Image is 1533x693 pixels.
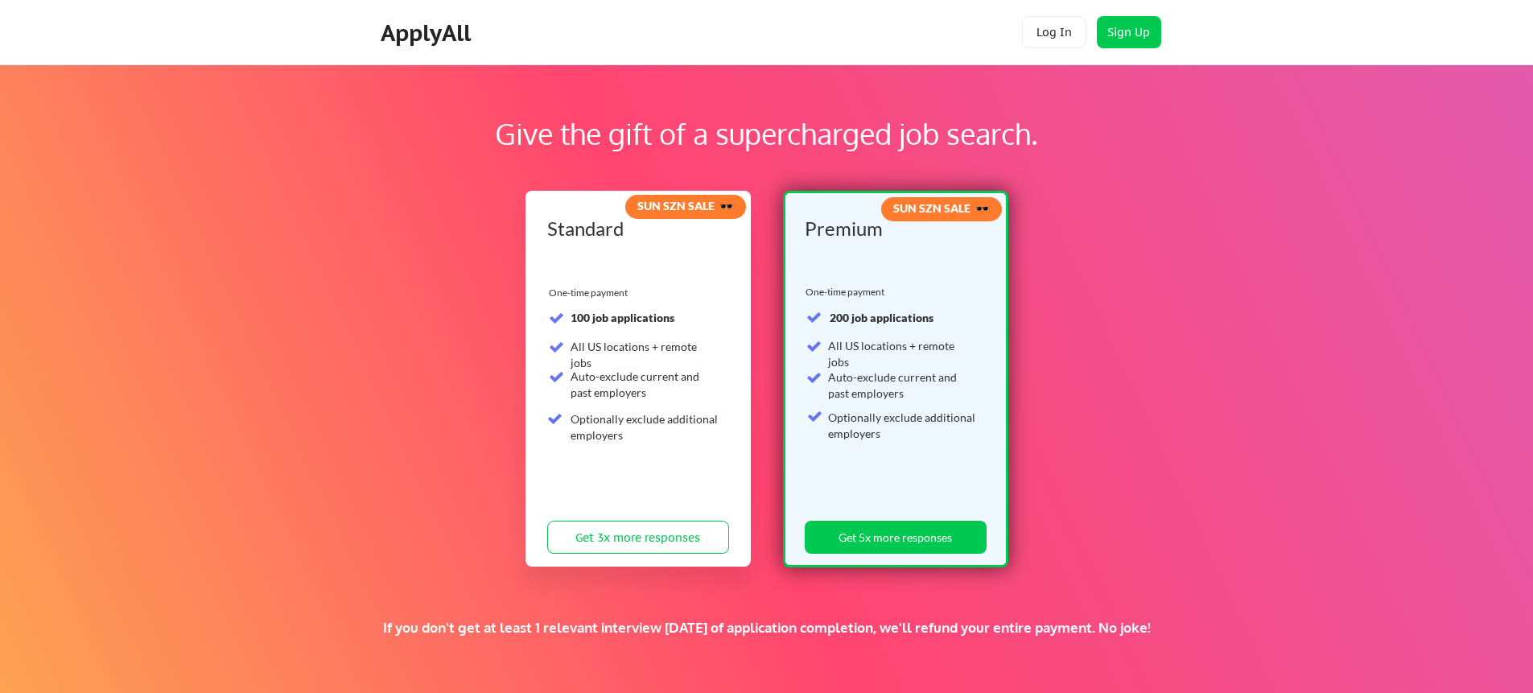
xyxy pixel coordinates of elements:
[805,219,981,238] div: Premium
[830,311,933,324] strong: 200 job applications
[571,369,719,400] div: Auto-exclude current and past employers
[1022,16,1086,48] button: Log In
[828,369,977,401] div: Auto-exclude current and past employers
[637,199,733,212] strong: SUN SZN SALE 🕶️
[1097,16,1161,48] button: Sign Up
[571,339,719,370] div: All US locations + remote jobs
[571,411,719,443] div: Optionally exclude additional employers
[547,521,729,554] button: Get 3x more responses
[547,219,723,238] div: Standard
[571,311,674,324] strong: 100 job applications
[805,521,987,554] button: Get 5x more responses
[828,338,977,369] div: All US locations + remote jobs
[103,112,1430,155] div: Give the gift of a supercharged job search.
[806,286,889,299] div: One-time payment
[381,19,476,47] div: ApplyAll
[279,619,1254,637] div: If you don't get at least 1 relevant interview [DATE] of application completion, we'll refund you...
[893,201,989,215] strong: SUN SZN SALE 🕶️
[828,410,977,441] div: Optionally exclude additional employers
[549,287,633,299] div: One-time payment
